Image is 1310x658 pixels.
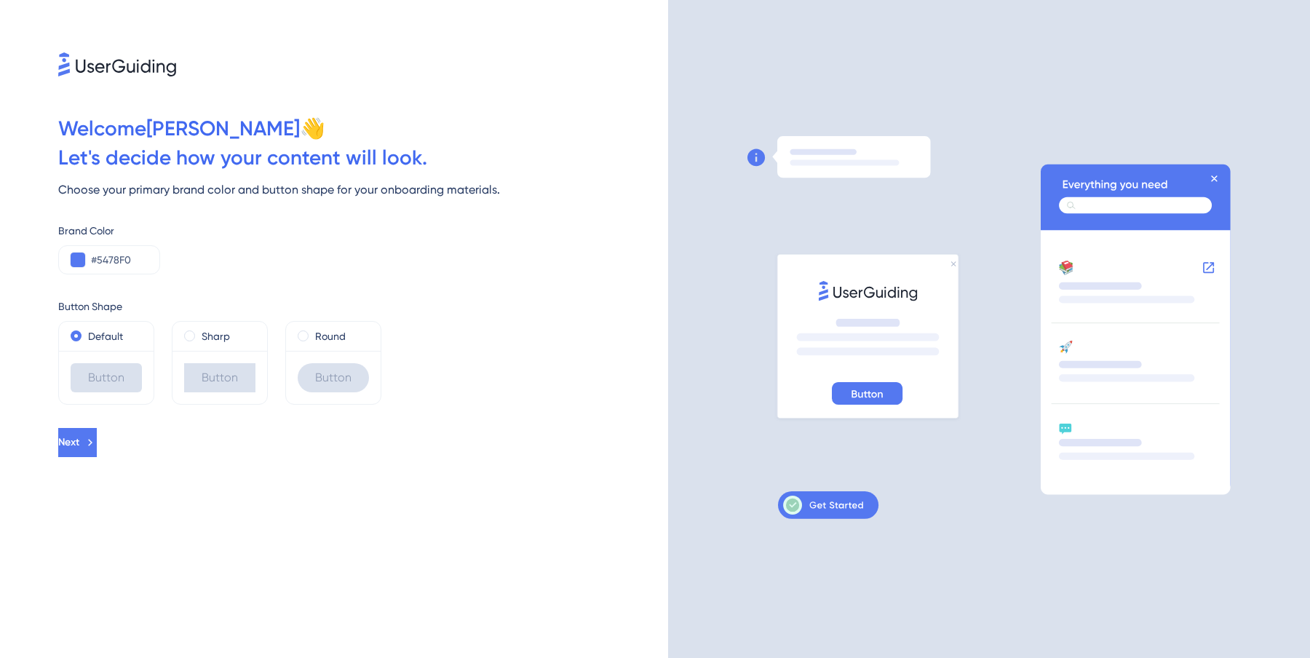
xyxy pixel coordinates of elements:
div: Let ' s decide how your content will look. [58,143,668,173]
span: Next [58,434,79,451]
div: Button [71,363,142,392]
div: Brand Color [58,222,668,239]
div: Button [298,363,369,392]
div: Choose your primary brand color and button shape for your onboarding materials. [58,181,668,199]
div: Button [184,363,255,392]
button: Next [58,428,97,457]
div: Button Shape [58,298,668,315]
label: Sharp [202,328,230,345]
div: Welcome [PERSON_NAME] 👋 [58,114,668,143]
label: Default [88,328,123,345]
label: Round [315,328,346,345]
